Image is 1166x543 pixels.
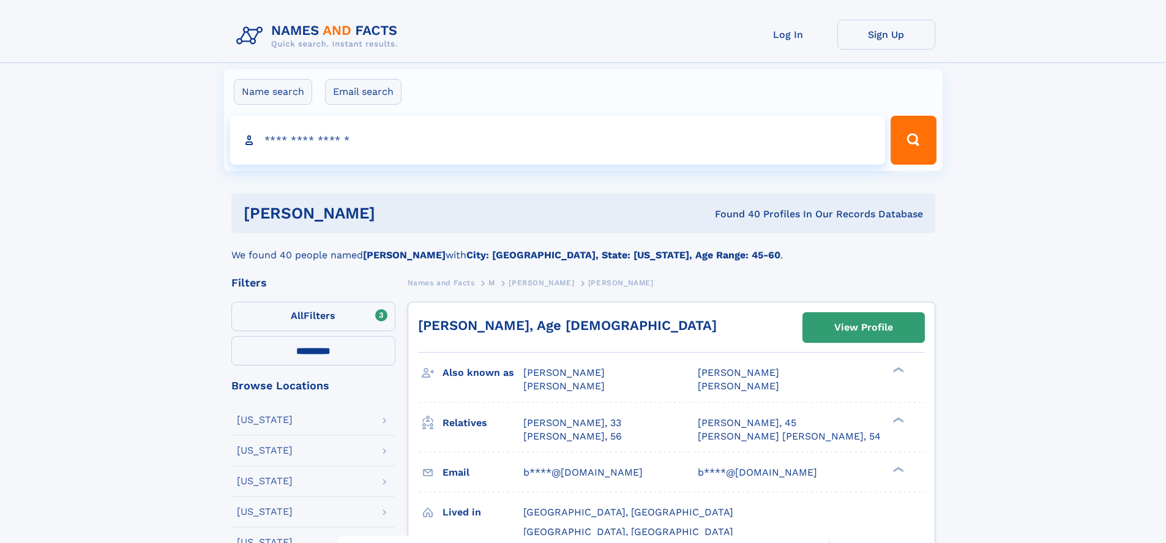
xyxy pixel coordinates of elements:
[803,313,924,342] a: View Profile
[237,415,293,425] div: [US_STATE]
[234,79,312,105] label: Name search
[890,465,905,473] div: ❯
[418,318,717,333] a: [PERSON_NAME], Age [DEMOGRAPHIC_DATA]
[488,275,495,290] a: M
[231,233,935,263] div: We found 40 people named with .
[739,20,837,50] a: Log In
[834,313,893,342] div: View Profile
[523,380,605,392] span: [PERSON_NAME]
[363,249,446,261] b: [PERSON_NAME]
[488,279,495,287] span: M
[231,302,395,331] label: Filters
[698,430,881,443] a: [PERSON_NAME] [PERSON_NAME], 54
[837,20,935,50] a: Sign Up
[443,413,523,433] h3: Relatives
[588,279,654,287] span: [PERSON_NAME]
[523,416,621,430] a: [PERSON_NAME], 33
[698,380,779,392] span: [PERSON_NAME]
[443,462,523,483] h3: Email
[545,208,923,221] div: Found 40 Profiles In Our Records Database
[443,362,523,383] h3: Also known as
[443,502,523,523] h3: Lived in
[523,526,733,537] span: [GEOGRAPHIC_DATA], [GEOGRAPHIC_DATA]
[408,275,475,290] a: Names and Facts
[231,277,395,288] div: Filters
[523,367,605,378] span: [PERSON_NAME]
[237,507,293,517] div: [US_STATE]
[698,367,779,378] span: [PERSON_NAME]
[523,430,622,443] a: [PERSON_NAME], 56
[237,446,293,455] div: [US_STATE]
[325,79,402,105] label: Email search
[509,275,574,290] a: [PERSON_NAME]
[509,279,574,287] span: [PERSON_NAME]
[244,206,545,221] h1: [PERSON_NAME]
[237,476,293,486] div: [US_STATE]
[230,116,886,165] input: search input
[698,416,796,430] a: [PERSON_NAME], 45
[291,310,304,321] span: All
[890,366,905,374] div: ❯
[890,416,905,424] div: ❯
[891,116,936,165] button: Search Button
[231,380,395,391] div: Browse Locations
[523,506,733,518] span: [GEOGRAPHIC_DATA], [GEOGRAPHIC_DATA]
[466,249,780,261] b: City: [GEOGRAPHIC_DATA], State: [US_STATE], Age Range: 45-60
[231,20,408,53] img: Logo Names and Facts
